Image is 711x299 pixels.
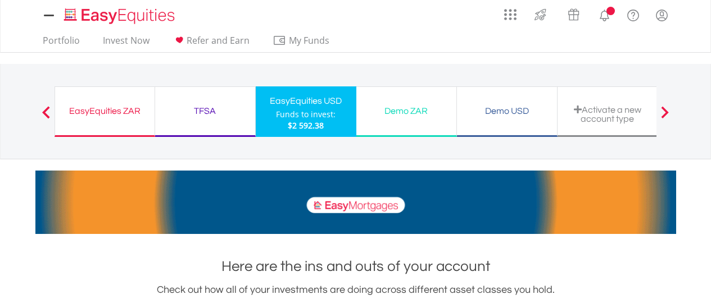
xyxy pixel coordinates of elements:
img: vouchers-v2.svg [564,6,583,24]
a: Home page [60,3,179,25]
div: Demo ZAR [363,103,450,119]
a: My Profile [647,3,676,27]
div: EasyEquities ZAR [62,103,148,119]
a: FAQ's and Support [619,3,647,25]
img: EasyMortage Promotion Banner [35,171,676,234]
a: Refer and Earn [168,35,254,52]
h1: Here are the ins and outs of your account [35,256,676,277]
span: Refer and Earn [187,34,250,47]
div: Funds to invest: [276,109,336,120]
div: TFSA [162,103,248,119]
img: EasyEquities_Logo.png [62,7,179,25]
div: Demo USD [464,103,550,119]
a: Notifications [590,3,619,25]
div: EasyEquities USD [262,93,350,109]
span: My Funds [273,33,346,48]
a: Vouchers [557,3,590,24]
a: AppsGrid [497,3,524,21]
div: Activate a new account type [564,105,651,123]
span: $2 592.38 [288,120,324,131]
img: grid-menu-icon.svg [504,8,517,21]
a: Portfolio [38,35,84,52]
img: thrive-v2.svg [531,6,550,24]
a: Invest Now [98,35,154,52]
